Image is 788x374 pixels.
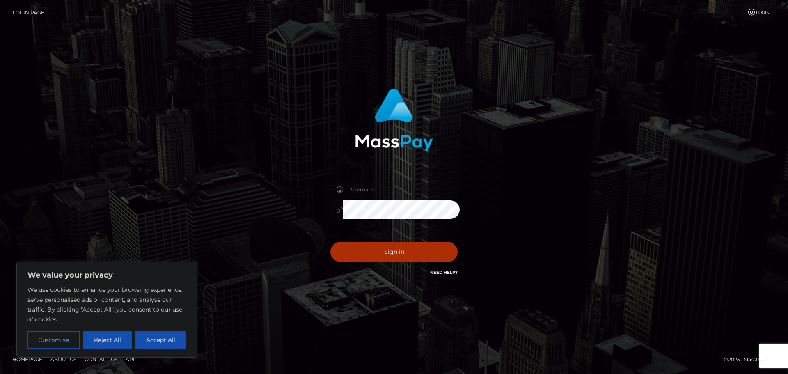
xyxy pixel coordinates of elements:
button: Reject All [83,331,132,349]
a: Homepage [9,353,46,366]
input: Username... [343,180,460,199]
img: MassPay Login [355,89,433,151]
a: Login Page [13,4,44,21]
a: API [122,353,138,366]
a: About Us [47,353,80,366]
button: Accept All [135,331,186,349]
a: Contact Us [81,353,121,366]
div: We value your privacy [16,262,197,358]
button: Sign in [330,242,458,262]
div: © 2025 , MassPay Inc. [724,355,782,364]
a: Need Help? [430,270,458,275]
button: Customise [27,331,80,349]
p: We use cookies to enhance your browsing experience, serve personalised ads or content, and analys... [27,285,186,324]
a: Login [743,4,774,21]
p: We value your privacy [27,270,186,280]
